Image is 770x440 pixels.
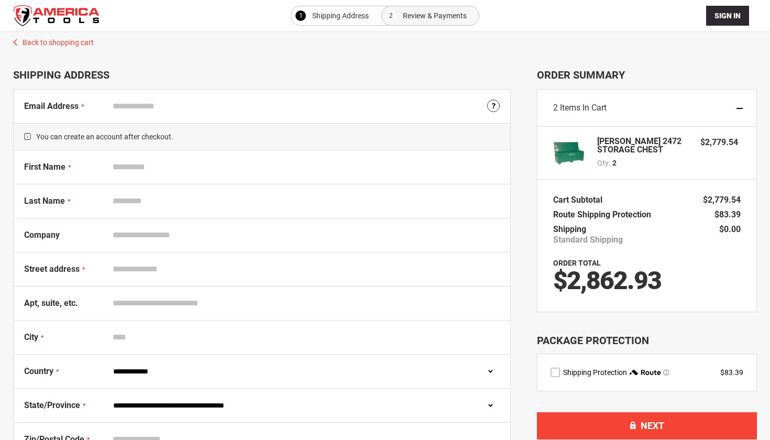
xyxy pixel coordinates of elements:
[563,368,627,377] span: Shipping Protection
[700,137,738,147] span: $2,779.54
[597,137,690,154] strong: [PERSON_NAME] 2472 STORAGE CHEST
[553,266,661,295] span: $2,862.93
[612,158,617,168] span: 2
[24,230,60,240] span: Company
[24,366,53,376] span: Country
[720,367,743,378] div: $83.39
[553,224,586,234] span: Shipping
[389,9,393,22] span: 2
[553,103,558,113] span: 2
[706,6,749,26] button: Sign In
[553,235,623,245] span: Standard Shipping
[719,224,741,234] span: $0.00
[537,333,757,348] div: Package Protection
[553,207,656,222] th: Route Shipping Protection
[13,5,100,26] img: America Tools
[553,193,608,207] th: Cart Subtotal
[24,400,80,410] span: State/Province
[663,369,669,376] span: Learn more
[537,412,757,439] button: Next
[560,103,607,113] span: Items in Cart
[24,298,78,308] span: Apt, suite, etc.
[24,264,80,274] span: Street address
[299,9,303,22] span: 1
[597,159,609,167] span: Qty
[24,332,38,342] span: City
[641,420,664,431] span: Next
[403,9,467,22] span: Review & Payments
[714,210,741,219] span: $83.39
[551,367,743,378] div: route shipping protection selector element
[714,12,741,20] span: Sign In
[703,195,741,205] span: $2,779.54
[24,101,79,111] span: Email Address
[553,259,601,267] strong: Order Total
[24,196,65,206] span: Last Name
[13,69,511,81] div: Shipping Address
[3,32,767,48] a: Back to shopping cart
[312,9,369,22] span: Shipping Address
[14,123,510,150] span: You can create an account after checkout.
[553,137,585,169] img: GREENLEE 2472 STORAGE CHEST
[537,69,757,81] span: Order Summary
[24,162,65,172] span: First Name
[13,5,100,26] a: store logo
